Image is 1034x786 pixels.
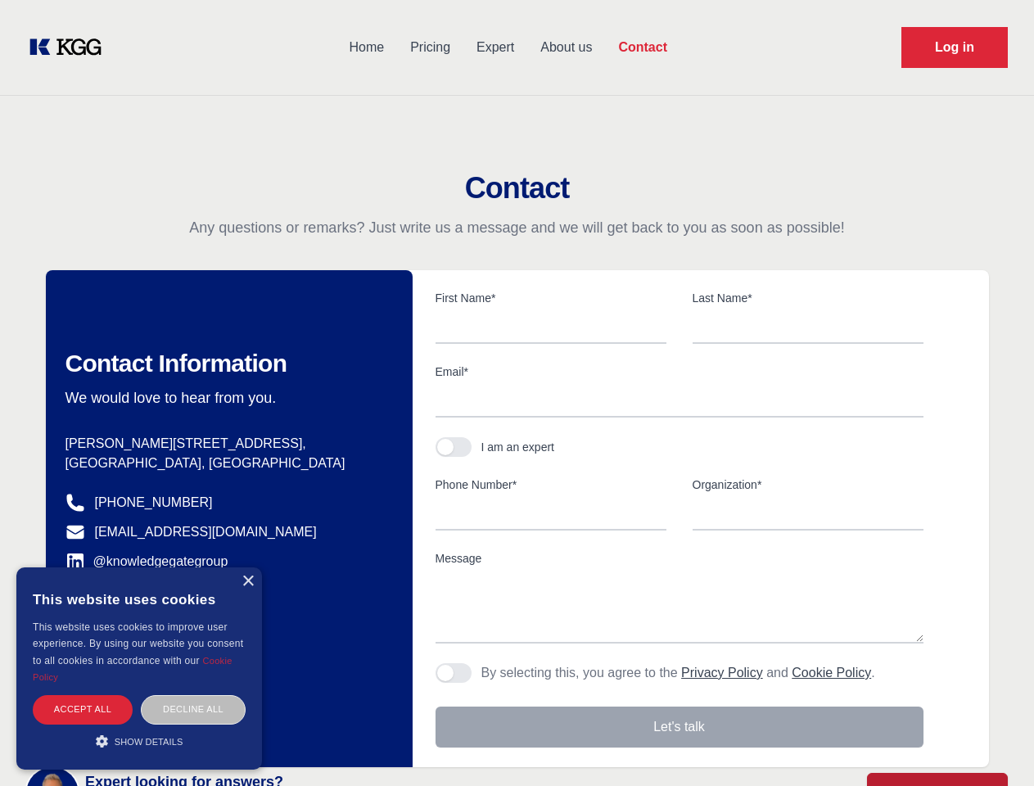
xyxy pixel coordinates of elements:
a: Cookie Policy [33,656,233,682]
label: Organization* [693,477,923,493]
a: Contact [605,26,680,69]
div: Decline all [141,695,246,724]
p: We would love to hear from you. [65,388,386,408]
span: Show details [115,737,183,747]
label: Last Name* [693,290,923,306]
div: This website uses cookies [33,580,246,619]
div: Accept all [33,695,133,724]
a: [PHONE_NUMBER] [95,493,213,513]
p: [PERSON_NAME][STREET_ADDRESS], [65,434,386,454]
iframe: Chat Widget [952,707,1034,786]
a: Home [336,26,397,69]
label: Phone Number* [436,477,666,493]
div: I am an expert [481,439,555,455]
a: Pricing [397,26,463,69]
a: KOL Knowledge Platform: Talk to Key External Experts (KEE) [26,34,115,61]
label: Message [436,550,923,567]
p: By selecting this, you agree to the and . [481,663,875,683]
a: Expert [463,26,527,69]
div: Show details [33,733,246,749]
label: First Name* [436,290,666,306]
p: Any questions or remarks? Just write us a message and we will get back to you as soon as possible! [20,218,1014,237]
a: Request Demo [901,27,1008,68]
div: Close [242,576,254,588]
a: Privacy Policy [681,666,763,680]
h2: Contact [20,172,1014,205]
label: Email* [436,364,923,380]
a: [EMAIL_ADDRESS][DOMAIN_NAME] [95,522,317,542]
p: [GEOGRAPHIC_DATA], [GEOGRAPHIC_DATA] [65,454,386,473]
a: Cookie Policy [792,666,871,680]
h2: Contact Information [65,349,386,378]
span: This website uses cookies to improve user experience. By using our website you consent to all coo... [33,621,243,666]
button: Let's talk [436,707,923,748]
a: About us [527,26,605,69]
a: @knowledgegategroup [65,552,228,571]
